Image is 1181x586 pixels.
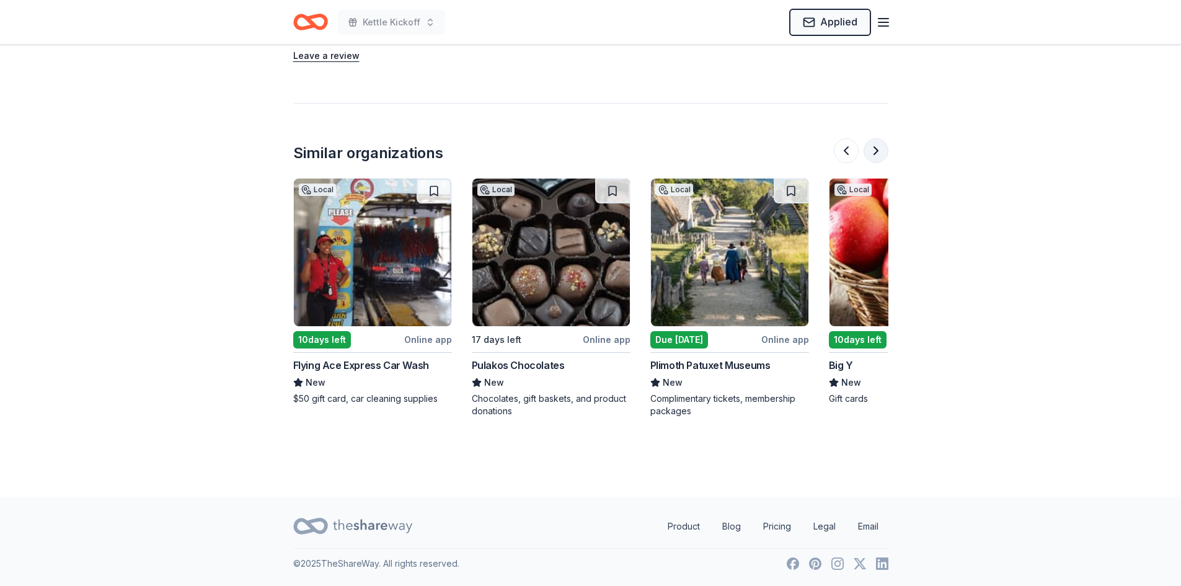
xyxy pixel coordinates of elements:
[472,178,630,417] a: Image for Pulakos ChocolatesLocal17 days leftOnline appPulakos ChocolatesNewChocolates, gift bask...
[848,514,888,539] a: Email
[761,332,809,347] div: Online app
[472,332,521,347] div: 17 days left
[293,178,452,405] a: Image for Flying Ace Express Car WashLocal10days leftOnline appFlying Ace Express Car WashNew$50 ...
[404,332,452,347] div: Online app
[293,358,429,373] div: Flying Ace Express Car Wash
[294,179,451,326] img: Image for Flying Ace Express Car Wash
[484,375,504,390] span: New
[299,184,336,196] div: Local
[293,143,443,163] div: Similar organizations
[841,375,861,390] span: New
[650,331,708,348] div: Due [DATE]
[753,514,801,539] a: Pricing
[472,393,630,417] div: Chocolates, gift baskets, and product donations
[658,514,710,539] a: Product
[834,184,872,196] div: Local
[658,514,888,539] nav: quick links
[650,358,771,373] div: Plimoth Patuxet Museums
[477,184,515,196] div: Local
[650,393,809,417] div: Complimentary tickets, membership packages
[789,9,871,36] button: Applied
[712,514,751,539] a: Blog
[583,332,630,347] div: Online app
[663,375,683,390] span: New
[363,15,420,30] span: Kettle Kickoff
[338,10,445,35] button: Kettle Kickoff
[829,179,987,326] img: Image for Big Y
[820,14,857,30] span: Applied
[306,375,325,390] span: New
[472,179,630,326] img: Image for Pulakos Chocolates
[293,331,351,348] div: 10 days left
[829,393,988,405] div: Gift cards
[651,179,808,326] img: Image for Plimoth Patuxet Museums
[650,178,809,417] a: Image for Plimoth Patuxet MuseumsLocalDue [DATE]Online appPlimoth Patuxet MuseumsNewComplimentary...
[829,331,887,348] div: 10 days left
[293,7,328,37] a: Home
[293,48,360,63] button: Leave a review
[829,358,853,373] div: Big Y
[803,514,846,539] a: Legal
[293,556,459,571] p: © 2025 TheShareWay. All rights reserved.
[293,393,452,405] div: $50 gift card, car cleaning supplies
[829,178,988,405] a: Image for Big YLocal10days leftOnline appBig YNewGift cards
[656,184,693,196] div: Local
[472,358,565,373] div: Pulakos Chocolates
